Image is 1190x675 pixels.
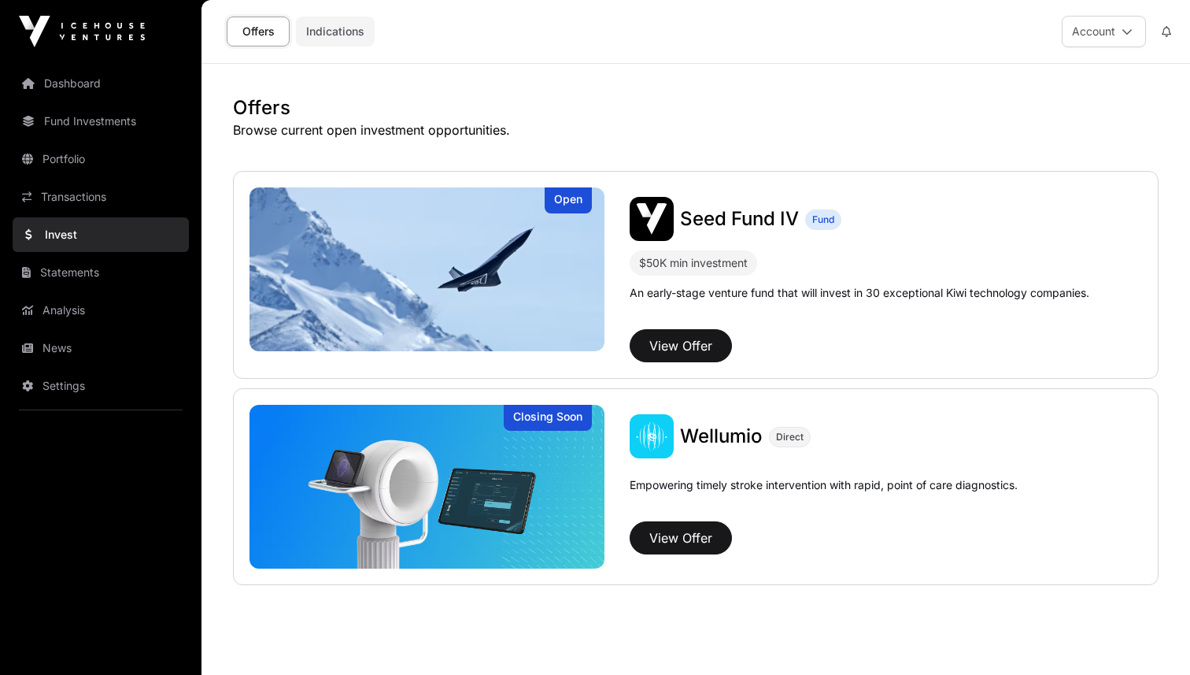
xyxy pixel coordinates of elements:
[13,331,189,365] a: News
[630,197,674,241] img: Seed Fund IV
[630,521,732,554] button: View Offer
[233,121,1159,139] p: Browse current open investment opportunities.
[680,207,799,230] span: Seed Fund IV
[630,414,674,458] img: Wellumio
[1111,599,1190,675] iframe: Chat Widget
[545,187,592,213] div: Open
[19,16,145,47] img: Icehouse Ventures Logo
[630,285,1089,301] p: An early-stage venture fund that will invest in 30 exceptional Kiwi technology companies.
[504,405,592,431] div: Closing Soon
[249,405,604,569] img: Wellumio
[249,405,604,569] a: WellumioClosing Soon
[680,424,763,449] a: Wellumio
[13,66,189,101] a: Dashboard
[1062,16,1146,47] button: Account
[680,425,763,447] span: Wellumio
[296,17,375,46] a: Indications
[13,369,189,403] a: Settings
[630,329,732,362] button: View Offer
[249,187,604,351] img: Seed Fund IV
[630,250,757,276] div: $50K min investment
[776,431,804,443] span: Direct
[13,293,189,328] a: Analysis
[13,104,189,139] a: Fund Investments
[249,187,604,351] a: Seed Fund IVOpen
[13,255,189,290] a: Statements
[812,213,834,226] span: Fund
[13,180,189,214] a: Transactions
[233,95,1159,121] h1: Offers
[13,142,189,176] a: Portfolio
[227,17,290,46] a: Offers
[630,477,1018,515] p: Empowering timely stroke intervention with rapid, point of care diagnostics.
[13,217,189,252] a: Invest
[639,254,748,273] div: $50K min investment
[680,206,799,232] a: Seed Fund IV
